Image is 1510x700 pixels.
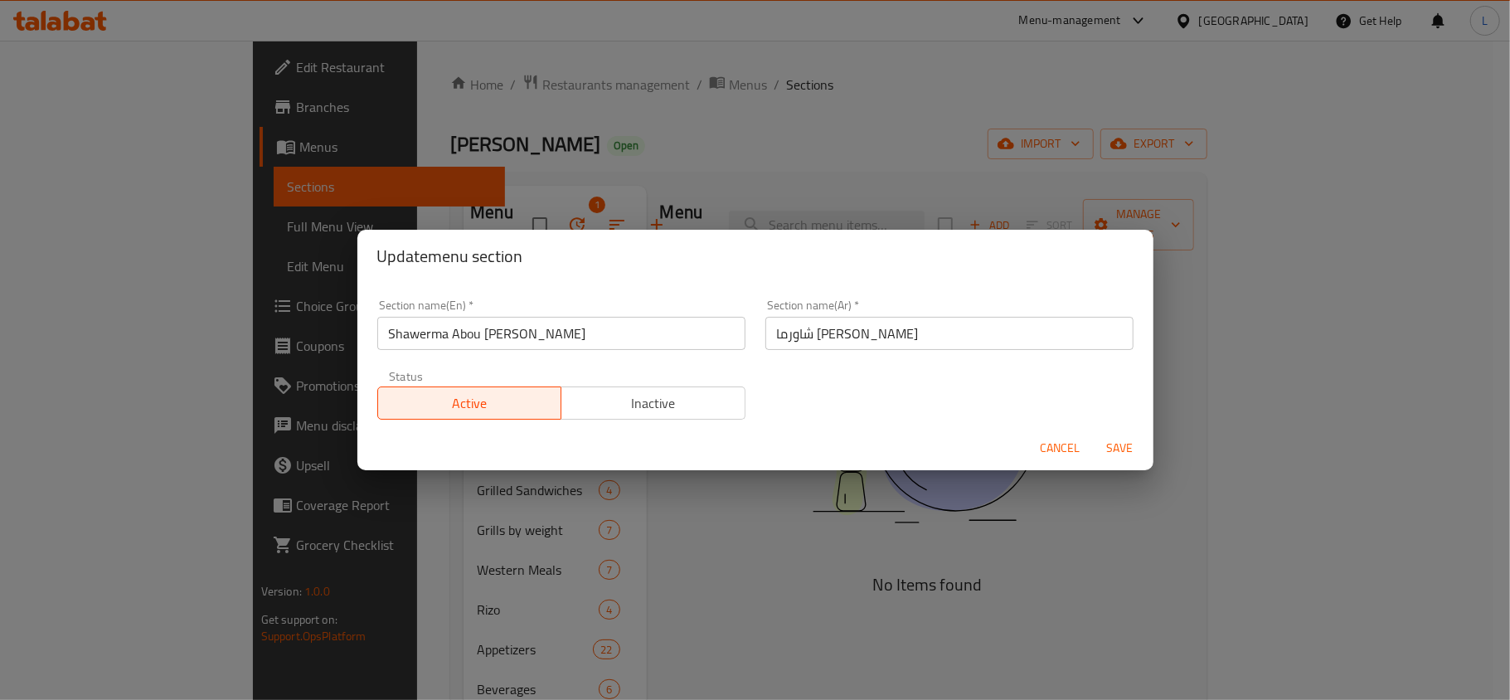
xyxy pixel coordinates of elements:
[377,386,562,420] button: Active
[385,391,556,416] span: Active
[1094,433,1147,464] button: Save
[1034,433,1087,464] button: Cancel
[1041,438,1080,459] span: Cancel
[568,391,739,416] span: Inactive
[377,243,1134,270] h2: Update menu section
[377,317,745,350] input: Please enter section name(en)
[561,386,745,420] button: Inactive
[765,317,1134,350] input: Please enter section name(ar)
[1100,438,1140,459] span: Save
